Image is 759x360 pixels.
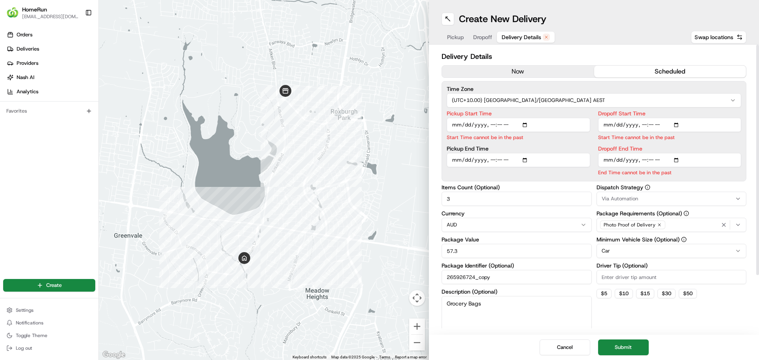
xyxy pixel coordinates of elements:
button: Photo Proof of Delivery [597,218,747,232]
label: Package Value [442,237,592,242]
a: Nash AI [3,71,98,84]
label: Time Zone [447,86,741,92]
button: Minimum Vehicle Size (Optional) [681,237,687,242]
span: Swap locations [695,33,733,41]
span: Toggle Theme [16,332,47,339]
button: Notifications [3,317,95,328]
button: HomeRun [22,6,47,13]
span: Photo Proof of Delivery [604,222,655,228]
button: Map camera controls [409,290,425,306]
a: Report a map error [395,355,427,359]
label: Currency [442,211,592,216]
button: Settings [3,305,95,316]
span: Via Automation [602,195,638,202]
button: Create [3,279,95,292]
label: Minimum Vehicle Size (Optional) [597,237,747,242]
span: Delivery Details [502,33,541,41]
label: Items Count (Optional) [442,185,592,190]
button: $15 [636,289,654,298]
button: $10 [615,289,633,298]
a: Open this area in Google Maps (opens a new window) [101,350,127,360]
button: Via Automation [597,192,747,206]
a: Orders [3,28,98,41]
button: Keyboard shortcuts [293,354,327,360]
button: Zoom in [409,319,425,334]
span: Pickup [447,33,464,41]
p: Start Time cannot be in the past [598,134,742,141]
textarea: Grocery Bags [442,296,592,340]
button: now [442,66,594,77]
span: Providers [17,60,38,67]
button: Cancel [540,339,590,355]
input: Enter number of items [442,192,592,206]
span: Deliveries [17,45,39,53]
input: Enter package identifier [442,270,592,284]
label: Dropoff End Time [598,146,742,151]
button: scheduled [594,66,746,77]
span: Dropoff [473,33,492,41]
a: Analytics [3,85,98,98]
label: Description (Optional) [442,289,592,294]
input: Enter driver tip amount [597,270,747,284]
button: $50 [679,289,697,298]
button: $5 [597,289,612,298]
label: Package Requirements (Optional) [597,211,747,216]
span: Map data ©2025 Google [331,355,374,359]
label: Dispatch Strategy [597,185,747,190]
span: Nash AI [17,74,34,81]
img: HomeRun [6,6,19,19]
button: Package Requirements (Optional) [683,211,689,216]
span: Orders [17,31,32,38]
label: Pickup Start Time [447,111,590,116]
label: Driver Tip (Optional) [597,263,747,268]
span: Create [46,282,62,289]
button: Log out [3,343,95,354]
button: Toggle Theme [3,330,95,341]
button: Swap locations [691,31,746,43]
label: Dropoff Start Time [598,111,742,116]
a: Deliveries [3,43,98,55]
p: Start Time cannot be in the past [447,134,590,141]
span: Analytics [17,88,38,95]
p: End Time cannot be in the past [598,169,742,176]
a: Providers [3,57,98,70]
button: Zoom out [409,335,425,351]
h1: Create New Delivery [459,13,546,25]
h2: Delivery Details [442,51,746,62]
button: HomeRunHomeRun[EMAIL_ADDRESS][DOMAIN_NAME] [3,3,82,22]
div: Favorites [3,105,95,117]
input: Enter package value [442,244,592,258]
a: Terms (opens in new tab) [379,355,390,359]
span: Notifications [16,320,43,326]
span: Log out [16,345,32,351]
span: Settings [16,307,34,313]
label: Package Identifier (Optional) [442,263,592,268]
img: Google [101,350,127,360]
button: Submit [598,339,649,355]
button: Dispatch Strategy [645,185,650,190]
button: $30 [657,289,676,298]
label: Pickup End Time [447,146,590,151]
button: [EMAIL_ADDRESS][DOMAIN_NAME] [22,13,79,20]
